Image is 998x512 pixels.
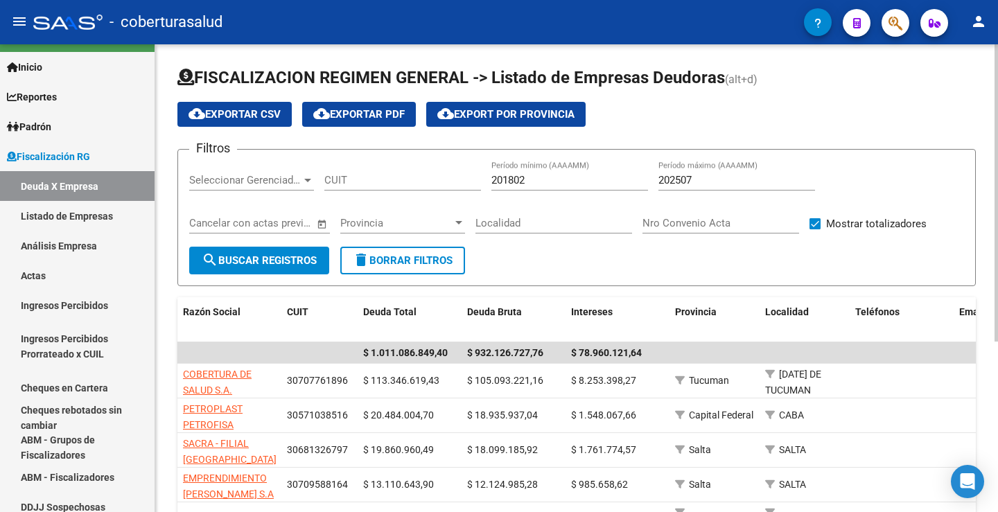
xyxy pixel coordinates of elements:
button: Open calendar [314,216,330,232]
span: Exportar CSV [189,108,281,121]
span: Teléfonos [855,306,900,317]
span: $ 1.011.086.849,40 [363,347,448,358]
span: Fiscalización RG [7,149,90,164]
span: $ 78.960.121,64 [571,347,642,358]
span: FISCALIZACION REGIMEN GENERAL -> Listado de Empresas Deudoras [177,68,725,87]
span: $ 13.110.643,90 [363,479,434,490]
span: Salta [689,479,711,490]
span: Borrar Filtros [353,254,453,267]
span: Provincia [675,306,717,317]
span: Padrón [7,119,51,134]
span: SALTA [779,479,806,490]
span: $ 105.093.221,16 [467,375,543,386]
span: $ 1.761.774,57 [571,444,636,455]
span: Salta [689,444,711,455]
span: Razón Social [183,306,240,317]
span: Reportes [7,89,57,105]
span: $ 1.548.067,66 [571,409,636,421]
span: (alt+d) [725,73,758,86]
span: EMPRENDIMIENTO [PERSON_NAME] S.A [183,473,274,500]
span: SACRA - FILIAL [GEOGRAPHIC_DATA] [183,438,277,465]
span: $ 12.124.985,28 [467,479,538,490]
datatable-header-cell: Localidad [760,297,850,343]
h3: Filtros [189,139,237,158]
span: - coberturasalud [110,7,222,37]
span: Export por Provincia [437,108,575,121]
span: Localidad [765,306,809,317]
button: Exportar PDF [302,102,416,127]
span: Deuda Total [363,306,417,317]
span: Tucuman [689,375,729,386]
span: Deuda Bruta [467,306,522,317]
mat-icon: search [202,251,218,268]
button: Buscar Registros [189,247,329,274]
mat-icon: person [970,13,987,30]
span: Seleccionar Gerenciador [189,174,301,186]
datatable-header-cell: Teléfonos [850,297,954,343]
datatable-header-cell: CUIT [281,297,358,343]
span: CABA [779,409,804,421]
span: $ 18.935.937,04 [467,409,538,421]
mat-icon: cloud_download [189,105,205,122]
span: Inicio [7,60,42,75]
span: $ 19.860.960,49 [363,444,434,455]
button: Exportar CSV [177,102,292,127]
span: Exportar PDF [313,108,405,121]
span: $ 18.099.185,92 [467,444,538,455]
span: SALTA [779,444,806,455]
datatable-header-cell: Razón Social [177,297,281,343]
mat-icon: cloud_download [437,105,454,122]
span: $ 20.484.004,70 [363,409,434,421]
span: PETROPLAST PETROFISA PLASTICOS S A [183,403,249,446]
span: CUIT [287,306,308,317]
button: Borrar Filtros [340,247,465,274]
span: $ 113.346.619,43 [363,375,439,386]
span: $ 985.658,62 [571,479,628,490]
datatable-header-cell: Deuda Total [358,297,462,343]
datatable-header-cell: Deuda Bruta [462,297,566,343]
span: $ 932.126.727,76 [467,347,543,358]
span: $ 8.253.398,27 [571,375,636,386]
datatable-header-cell: Intereses [566,297,669,343]
span: Mostrar totalizadores [826,215,927,232]
span: Email [959,306,984,317]
mat-icon: menu [11,13,28,30]
span: Provincia [340,217,453,229]
span: 30571038516 [287,409,348,421]
mat-icon: cloud_download [313,105,330,122]
span: 30707761896 [287,375,348,386]
div: Open Intercom Messenger [951,465,984,498]
span: 30709588164 [287,479,348,490]
mat-icon: delete [353,251,369,268]
span: [DATE] DE TUCUMAN [765,369,821,396]
span: COBERTURA DE SALUD S.A. [183,369,252,396]
span: 30681326797 [287,444,348,455]
datatable-header-cell: Provincia [669,297,760,343]
span: Intereses [571,306,613,317]
button: Export por Provincia [426,102,586,127]
span: Capital Federal [689,409,753,421]
span: Buscar Registros [202,254,317,267]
